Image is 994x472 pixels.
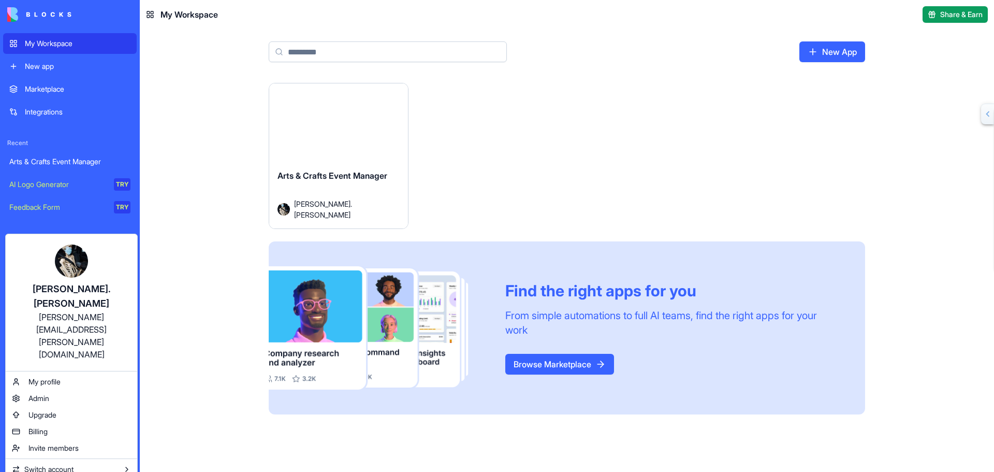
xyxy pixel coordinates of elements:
[55,245,88,278] img: bones_opt_al65qh.jpg
[3,139,137,147] span: Recent
[9,202,107,212] div: Feedback Form
[16,282,127,311] div: [PERSON_NAME].[PERSON_NAME]
[8,407,135,423] a: Upgrade
[28,410,56,420] span: Upgrade
[28,426,48,437] span: Billing
[114,178,130,191] div: TRY
[8,374,135,390] a: My profile
[8,440,135,456] a: Invite members
[16,311,127,361] div: [PERSON_NAME][EMAIL_ADDRESS][PERSON_NAME][DOMAIN_NAME]
[28,443,79,453] span: Invite members
[28,377,61,387] span: My profile
[8,236,135,369] a: [PERSON_NAME].[PERSON_NAME][PERSON_NAME][EMAIL_ADDRESS][PERSON_NAME][DOMAIN_NAME]
[28,393,49,404] span: Admin
[9,179,107,190] div: AI Logo Generator
[114,201,130,213] div: TRY
[8,423,135,440] a: Billing
[8,390,135,407] a: Admin
[9,156,130,167] div: Arts & Crafts Event Manager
